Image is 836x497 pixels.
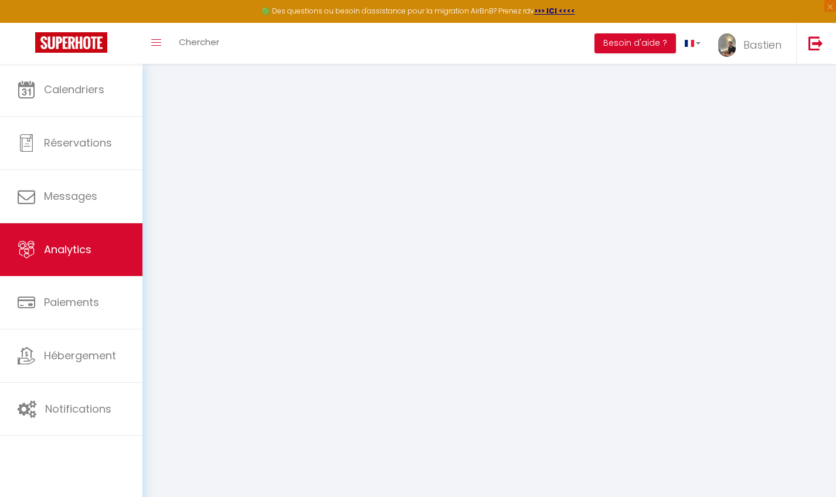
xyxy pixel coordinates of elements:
[718,33,736,57] img: ...
[743,38,781,52] span: Bastien
[534,6,575,16] a: >>> ICI <<<<
[709,23,796,64] a: ... Bastien
[44,242,91,257] span: Analytics
[170,23,228,64] a: Chercher
[44,189,97,203] span: Messages
[44,295,99,309] span: Paiements
[35,32,107,53] img: Super Booking
[44,82,104,97] span: Calendriers
[594,33,676,53] button: Besoin d'aide ?
[45,401,111,416] span: Notifications
[808,36,823,50] img: logout
[179,36,219,48] span: Chercher
[44,135,112,150] span: Réservations
[44,348,116,363] span: Hébergement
